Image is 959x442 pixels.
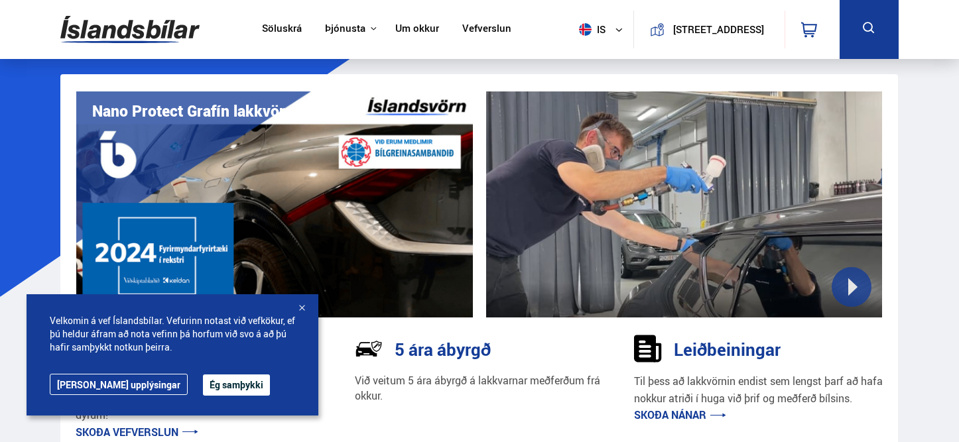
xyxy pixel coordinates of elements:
[262,23,302,36] a: Söluskrá
[674,339,781,359] h3: Leiðbeiningar
[634,408,726,422] a: Skoða nánar
[574,23,607,36] span: is
[203,374,270,396] button: Ég samþykki
[50,314,295,354] span: Velkomin á vef Íslandsbílar. Vefurinn notast við vefkökur, ef þú heldur áfram að nota vefinn þá h...
[355,335,383,362] img: NP-R9RrMhXQFCiaa.svg
[579,23,592,36] img: svg+xml;base64,PHN2ZyB4bWxucz0iaHR0cDovL3d3dy53My5vcmcvMjAwMC9zdmciIHdpZHRoPSI1MTIiIGhlaWdodD0iNT...
[574,10,633,49] button: is
[670,24,767,35] button: [STREET_ADDRESS]
[76,425,198,439] a: Skoða vefverslun
[641,11,777,48] a: [STREET_ADDRESS]
[634,335,662,362] img: sDldwouBCQTERH5k.svg
[355,373,604,404] p: Við veitum 5 ára ábyrgð á lakkvarnar meðferðum frá okkur.
[92,102,294,120] h1: Nano Protect Grafín lakkvörn
[634,373,883,407] p: Til þess að lakkvörnin endist sem lengst þarf að hafa nokkur atriði í huga við þrif og meðferð bí...
[325,23,365,35] button: Þjónusta
[462,23,511,36] a: Vefverslun
[60,8,200,51] img: G0Ugv5HjCgRt.svg
[50,374,188,395] a: [PERSON_NAME] upplýsingar
[395,23,439,36] a: Um okkur
[395,339,491,359] h3: 5 ára ábyrgð
[76,91,473,317] img: vI42ee_Copy_of_H.png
